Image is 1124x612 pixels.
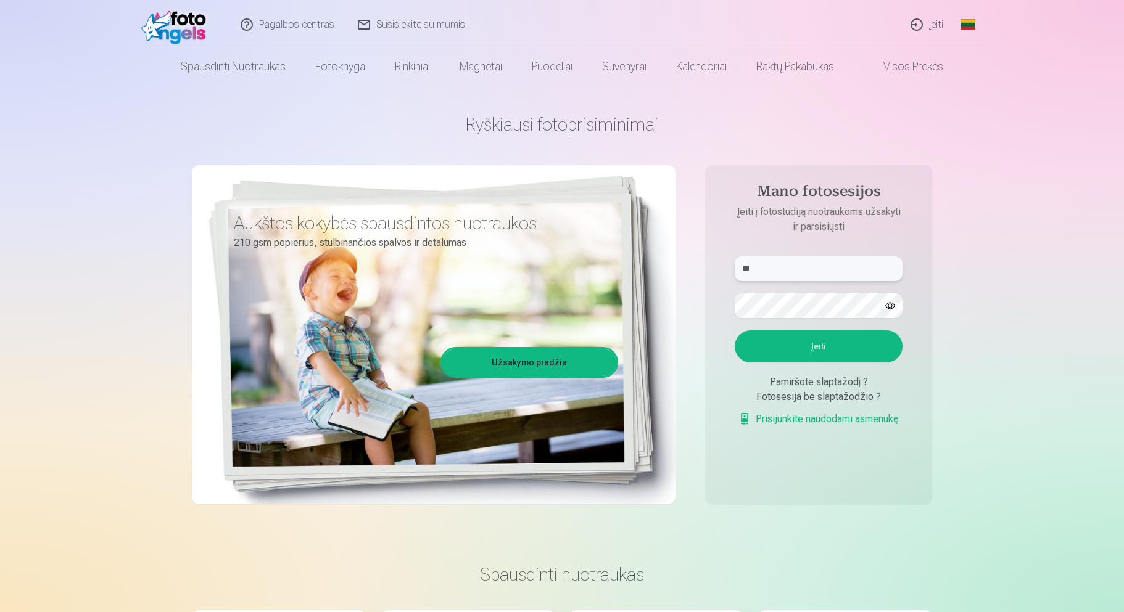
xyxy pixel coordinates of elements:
[735,330,903,362] button: Įeiti
[849,49,958,84] a: Visos prekės
[735,390,903,404] div: Fotosesija be slaptažodžio ?
[722,182,915,205] h4: Mano fotosesijos
[738,412,899,426] a: Prisijunkite naudodami asmenukę
[166,49,300,84] a: Spausdinti nuotraukas
[517,49,587,84] a: Puodeliai
[722,205,915,234] p: Įeiti į fotostudiją nuotraukoms užsakyti ir parsisiųsti
[742,49,849,84] a: Raktų pakabukas
[735,375,903,390] div: Pamiršote slaptažodį ?
[234,212,609,234] h3: Aukštos kokybės spausdintos nuotraukos
[234,234,609,251] p: 210 gsm popierius, stulbinančios spalvos ir detalumas
[141,5,212,44] img: /fa2
[661,49,742,84] a: Kalendoriai
[380,49,445,84] a: Rinkiniai
[442,349,616,376] a: Užsakymo pradžia
[192,113,932,136] h1: Ryškiausi fotoprisiminimai
[300,49,380,84] a: Fotoknyga
[587,49,661,84] a: Suvenyrai
[202,563,922,585] h3: Spausdinti nuotraukas
[445,49,517,84] a: Magnetai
